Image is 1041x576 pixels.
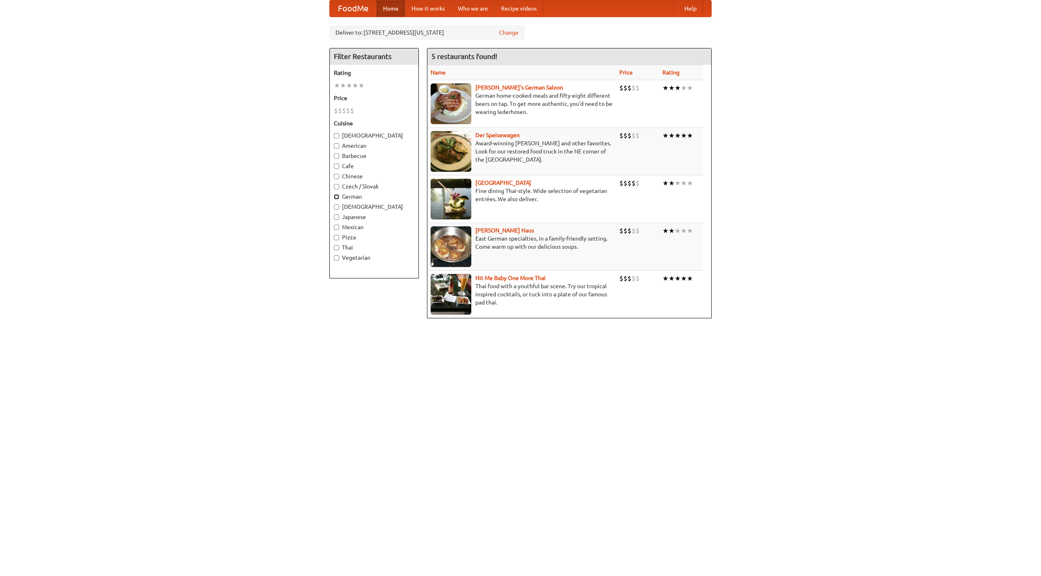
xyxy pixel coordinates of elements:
li: $ [632,131,636,140]
li: ★ [662,274,669,283]
li: $ [627,226,632,235]
img: speisewagen.jpg [431,131,471,172]
li: $ [623,274,627,283]
p: Fine dining Thai-style. Wide selection of vegetarian entrées. We also deliver. [431,187,613,203]
li: $ [619,179,623,188]
label: American [334,142,414,150]
input: Vegetarian [334,255,339,261]
li: $ [623,83,627,92]
input: Cafe [334,164,339,169]
li: $ [636,83,640,92]
a: Der Speisewagen [475,132,520,138]
label: [DEMOGRAPHIC_DATA] [334,131,414,140]
li: $ [619,83,623,92]
li: $ [334,106,338,115]
label: [DEMOGRAPHIC_DATA] [334,203,414,211]
li: ★ [675,274,681,283]
li: ★ [675,179,681,188]
li: $ [632,274,636,283]
input: German [334,194,339,199]
li: ★ [681,179,687,188]
li: ★ [352,81,358,90]
a: Price [619,69,633,76]
input: Barbecue [334,153,339,159]
p: East German specialties, in a family-friendly setting. Come warm up with our delicious soups. [431,234,613,251]
input: [DEMOGRAPHIC_DATA] [334,133,339,138]
label: Japanese [334,213,414,221]
label: Pizza [334,233,414,241]
li: ★ [675,83,681,92]
a: Help [678,0,703,17]
li: $ [619,131,623,140]
li: $ [636,131,640,140]
input: American [334,143,339,149]
b: [PERSON_NAME]'s German Saloon [475,84,563,91]
li: ★ [669,179,675,188]
h5: Price [334,94,414,102]
label: Vegetarian [334,254,414,262]
img: kohlhaus.jpg [431,226,471,267]
li: $ [632,179,636,188]
li: $ [636,179,640,188]
p: German home-cooked meals and fifty-eight different beers on tap. To get more authentic, you'd nee... [431,92,613,116]
li: $ [350,106,354,115]
li: $ [632,83,636,92]
h5: Cuisine [334,119,414,127]
li: $ [627,179,632,188]
b: [PERSON_NAME] Haus [475,227,534,234]
li: $ [619,274,623,283]
li: $ [346,106,350,115]
li: ★ [669,226,675,235]
li: $ [627,274,632,283]
li: ★ [681,226,687,235]
img: babythai.jpg [431,274,471,315]
li: $ [623,226,627,235]
a: Rating [662,69,679,76]
li: ★ [669,131,675,140]
li: $ [623,179,627,188]
li: ★ [675,131,681,140]
li: ★ [334,81,340,90]
li: ★ [681,131,687,140]
a: [GEOGRAPHIC_DATA] [475,180,531,186]
li: ★ [687,83,693,92]
label: Chinese [334,172,414,180]
label: Thai [334,243,414,252]
label: Barbecue [334,152,414,160]
li: ★ [669,274,675,283]
li: ★ [687,179,693,188]
li: ★ [346,81,352,90]
label: Cafe [334,162,414,170]
img: satay.jpg [431,179,471,219]
li: ★ [687,274,693,283]
li: $ [619,226,623,235]
li: ★ [662,83,669,92]
ng-pluralize: 5 restaurants found! [431,53,497,60]
li: $ [342,106,346,115]
input: Chinese [334,174,339,179]
a: Recipe videos [494,0,543,17]
li: ★ [675,226,681,235]
li: $ [623,131,627,140]
li: ★ [681,83,687,92]
li: $ [627,83,632,92]
h5: Rating [334,69,414,77]
li: $ [636,226,640,235]
img: esthers.jpg [431,83,471,124]
a: How it works [405,0,451,17]
input: Mexican [334,225,339,230]
li: ★ [681,274,687,283]
label: Czech / Slovak [334,182,414,191]
input: Thai [334,245,339,250]
p: Award-winning [PERSON_NAME] and other favorites. Look for our restored food truck in the NE corne... [431,139,613,164]
a: FoodMe [330,0,377,17]
li: $ [636,274,640,283]
li: ★ [662,179,669,188]
a: Home [377,0,405,17]
a: Change [499,28,518,37]
li: ★ [358,81,364,90]
a: Hit Me Baby One More Thai [475,275,546,281]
